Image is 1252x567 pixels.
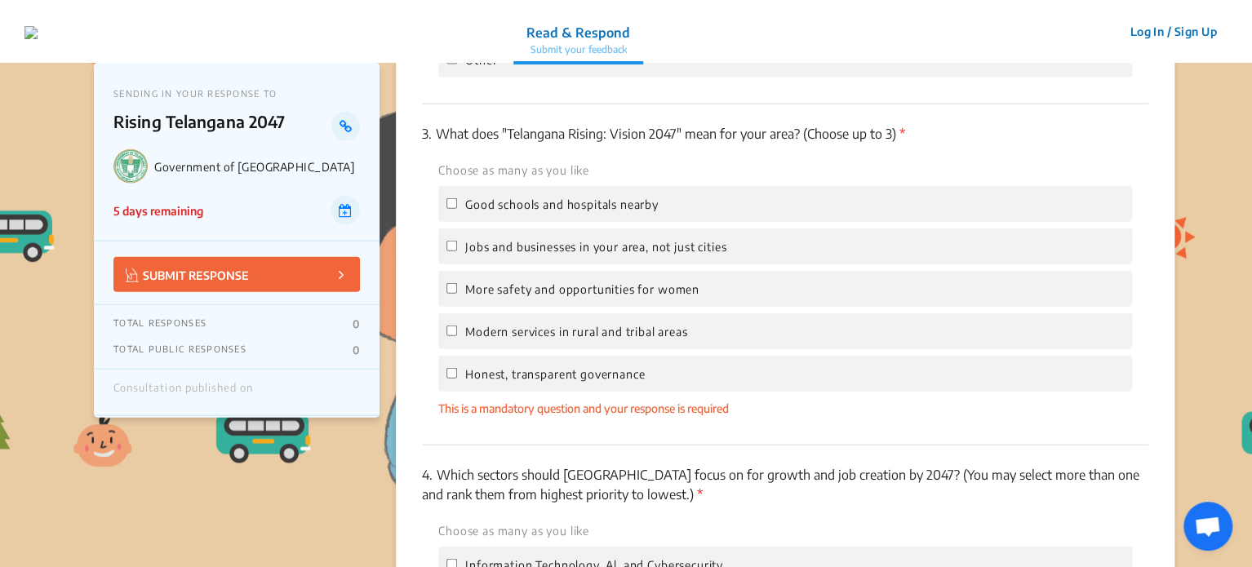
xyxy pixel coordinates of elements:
[465,367,645,381] span: Honest, transparent governance
[526,23,630,42] p: Read & Respond
[465,282,699,296] span: More safety and opportunities for women
[422,124,1148,144] p: What does "Telangana Rising: Vision 2047" mean for your area? (Choose up to 3)
[113,343,246,357] p: TOTAL PUBLIC RESPONSES
[353,343,360,357] p: 0
[446,198,457,209] input: Good schools and hospitals nearby
[446,241,457,251] input: Jobs and businesses in your area, not just cities
[113,112,331,141] p: Rising Telangana 2047
[1183,502,1232,551] div: Open chat
[465,197,659,211] span: Good schools and hospitals nearby
[113,382,253,403] div: Consultation published on
[113,317,206,330] p: TOTAL RESPONSES
[465,240,726,254] span: Jobs and businesses in your area, not just cities
[154,160,360,174] p: Government of [GEOGRAPHIC_DATA]
[526,42,630,57] p: Submit your feedback
[126,268,139,282] img: Vector.jpg
[113,202,203,219] p: 5 days remaining
[353,317,360,330] p: 0
[438,162,589,179] label: Choose as many as you like
[446,326,457,336] input: Modern services in rural and tribal areas
[1119,19,1228,44] button: Log In / Sign Up
[422,465,1148,504] p: Which sectors should [GEOGRAPHIC_DATA] focus on for growth and job creation by 2047? (You may sel...
[113,88,360,99] p: SENDING IN YOUR RESPONSE TO
[438,522,589,540] label: Choose as many as you like
[422,467,433,483] span: 4.
[465,325,687,339] span: Modern services in rural and tribal areas
[113,257,360,292] button: SUBMIT RESPONSE
[438,400,1132,417] div: This is a mandatory question and your response is required
[113,149,148,184] img: Government of Telangana logo
[422,126,432,142] span: 3.
[126,265,249,284] p: SUBMIT RESPONSE
[446,368,457,379] input: Honest, transparent governance
[446,283,457,294] input: More safety and opportunities for women
[24,26,38,39] img: jwrukk9bl1z89niicpbx9z0dc3k6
